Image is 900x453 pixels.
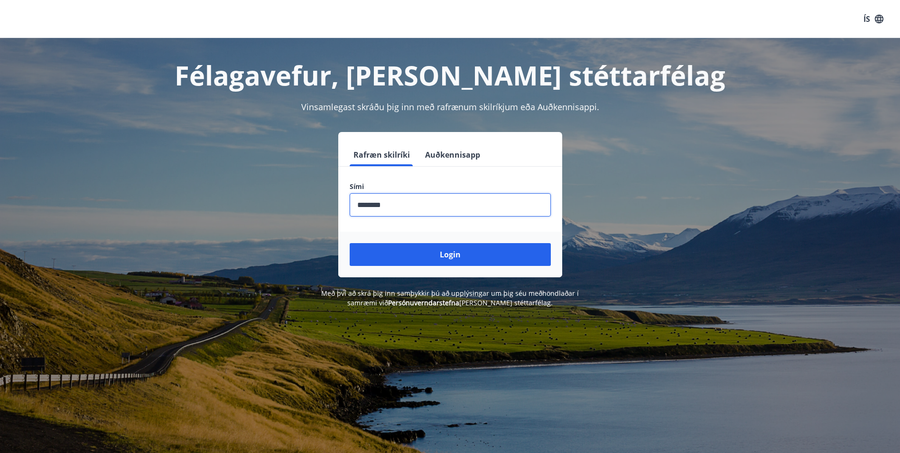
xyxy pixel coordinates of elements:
[858,10,889,28] button: ÍS
[350,143,414,166] button: Rafræn skilríki
[120,57,780,93] h1: Félagavefur, [PERSON_NAME] stéttarfélag
[301,101,599,113] span: Vinsamlegast skráðu þig inn með rafrænum skilríkjum eða Auðkennisappi.
[350,182,551,191] label: Sími
[321,289,579,307] span: Með því að skrá þig inn samþykkir þú að upplýsingar um þig séu meðhöndlaðar í samræmi við [PERSON...
[388,298,459,307] a: Persónuverndarstefna
[350,243,551,266] button: Login
[421,143,484,166] button: Auðkennisapp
